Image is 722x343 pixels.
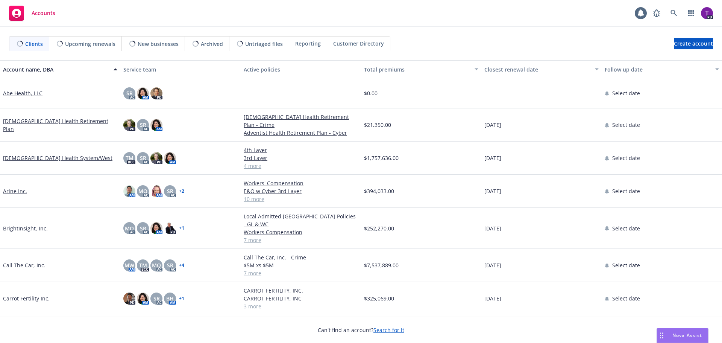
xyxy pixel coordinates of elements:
[140,154,146,162] span: SR
[179,296,184,301] a: + 1
[484,294,501,302] span: [DATE]
[361,60,481,78] button: Total premiums
[666,6,681,21] a: Search
[164,152,176,164] img: photo
[364,294,394,302] span: $325,069.00
[244,179,358,187] a: Workers' Compensation
[484,261,501,269] span: [DATE]
[139,261,147,269] span: TM
[244,253,358,261] a: Call The Car, Inc. - Crime
[244,269,358,277] a: 7 more
[150,185,162,197] img: photo
[126,89,133,97] span: SR
[244,89,246,97] span: -
[484,121,501,129] span: [DATE]
[364,89,378,97] span: $0.00
[244,212,358,228] a: Local Admitted [GEOGRAPHIC_DATA] Policies - GL & WC
[244,236,358,244] a: 7 more
[684,6,699,21] a: Switch app
[179,263,184,268] a: + 4
[164,222,176,234] img: photo
[484,154,501,162] span: [DATE]
[3,294,50,302] a: Carrot Fertility Inc.
[244,129,358,137] a: Adventist Health Retirement Plan - Cyber
[179,189,184,194] a: + 2
[612,187,640,195] span: Select date
[364,187,394,195] span: $394,033.00
[125,224,134,232] span: MQ
[150,87,162,99] img: photo
[701,7,713,19] img: photo
[241,60,361,78] button: Active policies
[166,294,174,302] span: BH
[244,162,358,170] a: 4 more
[244,287,358,294] a: CARROT FERTILITY, INC.
[150,222,162,234] img: photo
[6,3,58,24] a: Accounts
[150,152,162,164] img: photo
[244,261,358,269] a: $5M xs $5M
[3,187,27,195] a: Arine Inc.
[484,224,501,232] span: [DATE]
[364,224,394,232] span: $252,270.00
[244,146,358,154] a: 4th Layer
[657,328,708,343] button: Nova Assist
[364,121,391,129] span: $21,350.00
[295,40,321,47] span: Reporting
[3,89,42,97] a: Abe Health, LLC
[138,40,179,48] span: New businesses
[137,87,149,99] img: photo
[153,294,160,302] span: SR
[244,113,358,129] a: [DEMOGRAPHIC_DATA] Health Retirement Plan - Crime
[602,60,722,78] button: Follow up date
[201,40,223,48] span: Archived
[65,40,115,48] span: Upcoming renewals
[672,332,702,338] span: Nova Assist
[484,66,590,73] div: Closest renewal date
[364,261,399,269] span: $7,537,889.00
[605,66,711,73] div: Follow up date
[333,40,384,47] span: Customer Directory
[484,187,501,195] span: [DATE]
[3,224,48,232] a: BrightInsight, Inc.
[150,119,162,131] img: photo
[3,117,117,133] a: [DEMOGRAPHIC_DATA] Health Retirement Plan
[167,187,173,195] span: SR
[245,40,283,48] span: Untriaged files
[123,119,135,131] img: photo
[649,6,664,21] a: Report a Bug
[140,121,146,129] span: SR
[123,185,135,197] img: photo
[244,195,358,203] a: 10 more
[126,154,133,162] span: TM
[244,154,358,162] a: 3rd Layer
[124,261,134,269] span: MW
[244,302,358,310] a: 3 more
[3,154,112,162] a: [DEMOGRAPHIC_DATA] Health System/West
[364,66,470,73] div: Total premiums
[612,224,640,232] span: Select date
[25,40,43,48] span: Clients
[120,60,241,78] button: Service team
[152,261,161,269] span: MQ
[612,294,640,302] span: Select date
[179,226,184,230] a: + 1
[657,328,666,343] div: Drag to move
[32,10,55,16] span: Accounts
[674,38,713,49] a: Create account
[244,66,358,73] div: Active policies
[612,261,640,269] span: Select date
[3,261,46,269] a: Call The Car, Inc.
[612,154,640,162] span: Select date
[140,224,146,232] span: SR
[244,294,358,302] a: CARROT FERTILITY, INC
[484,89,486,97] span: -
[138,187,147,195] span: MQ
[3,66,109,73] div: Account name, DBA
[137,293,149,305] img: photo
[244,187,358,195] a: E&O w Cyber 3rd Layer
